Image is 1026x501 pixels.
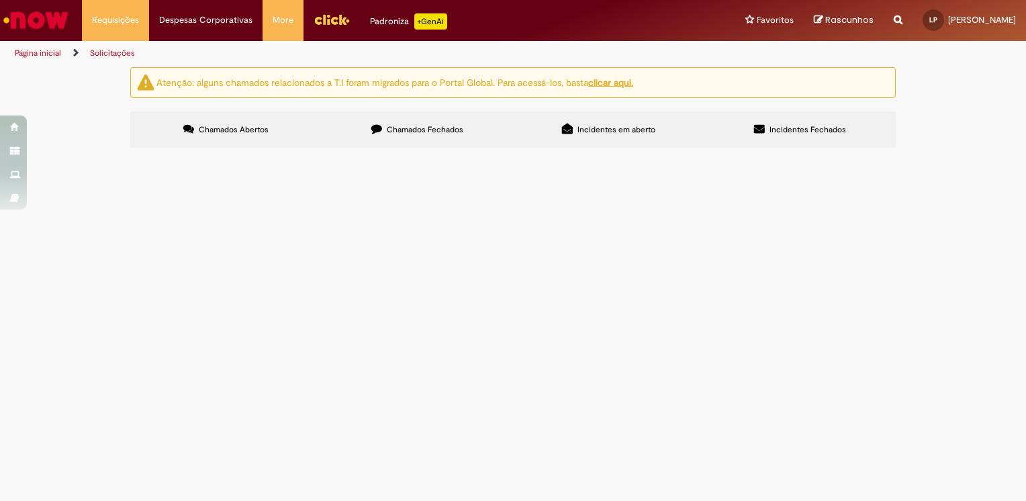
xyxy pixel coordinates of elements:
span: Incidentes Fechados [769,124,846,135]
span: Chamados Abertos [199,124,269,135]
a: Solicitações [90,48,135,58]
img: ServiceNow [1,7,71,34]
span: LP [929,15,937,24]
span: [PERSON_NAME] [948,14,1016,26]
ng-bind-html: Atenção: alguns chamados relacionados a T.I foram migrados para o Portal Global. Para acessá-los,... [156,76,633,88]
a: Página inicial [15,48,61,58]
span: Requisições [92,13,139,27]
span: Favoritos [757,13,794,27]
span: More [273,13,293,27]
img: click_logo_yellow_360x200.png [314,9,350,30]
a: clicar aqui. [588,76,633,88]
span: Incidentes em aberto [577,124,655,135]
span: Rascunhos [825,13,874,26]
div: Padroniza [370,13,447,30]
ul: Trilhas de página [10,41,674,66]
span: Despesas Corporativas [159,13,252,27]
span: Chamados Fechados [387,124,463,135]
p: +GenAi [414,13,447,30]
a: Rascunhos [814,14,874,27]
